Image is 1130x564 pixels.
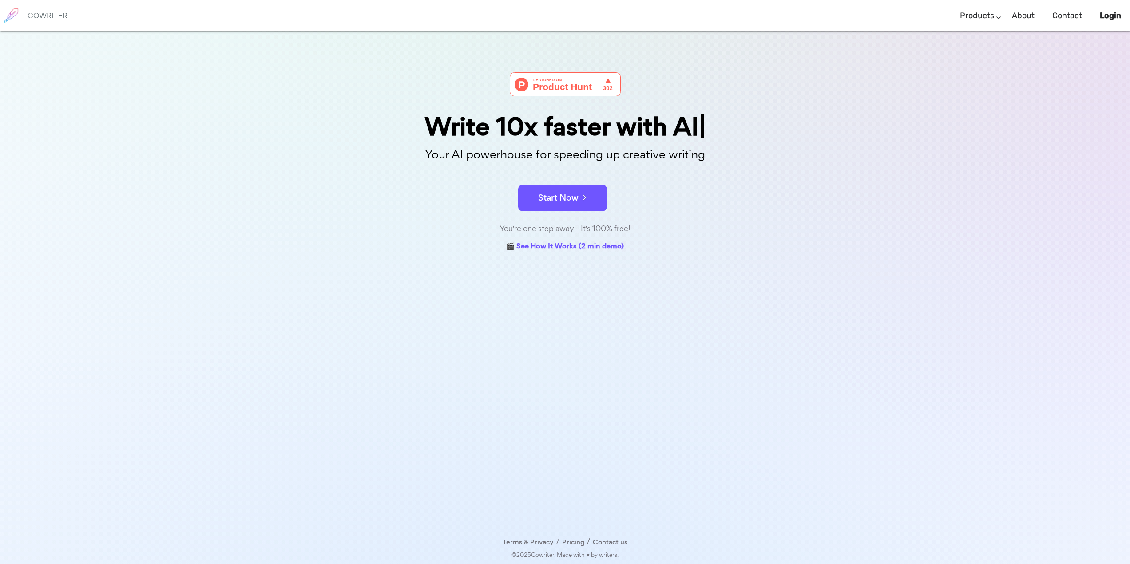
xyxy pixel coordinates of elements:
span: / [584,536,593,547]
a: Pricing [562,536,584,549]
a: Login [1100,3,1121,29]
span: / [554,536,562,547]
a: Contact [1052,3,1082,29]
div: Write 10x faster with AI [343,114,787,139]
p: Your AI powerhouse for speeding up creative writing [343,145,787,164]
a: Contact us [593,536,627,549]
button: Start Now [518,185,607,211]
b: Login [1100,11,1121,20]
a: Products [960,3,994,29]
a: Terms & Privacy [503,536,554,549]
a: About [1012,3,1035,29]
h6: COWRITER [28,12,67,20]
a: 🎬 See How It Works (2 min demo) [506,240,624,254]
div: You're one step away - It's 100% free! [343,222,787,235]
img: Cowriter - Your AI buddy for speeding up creative writing | Product Hunt [510,72,621,96]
